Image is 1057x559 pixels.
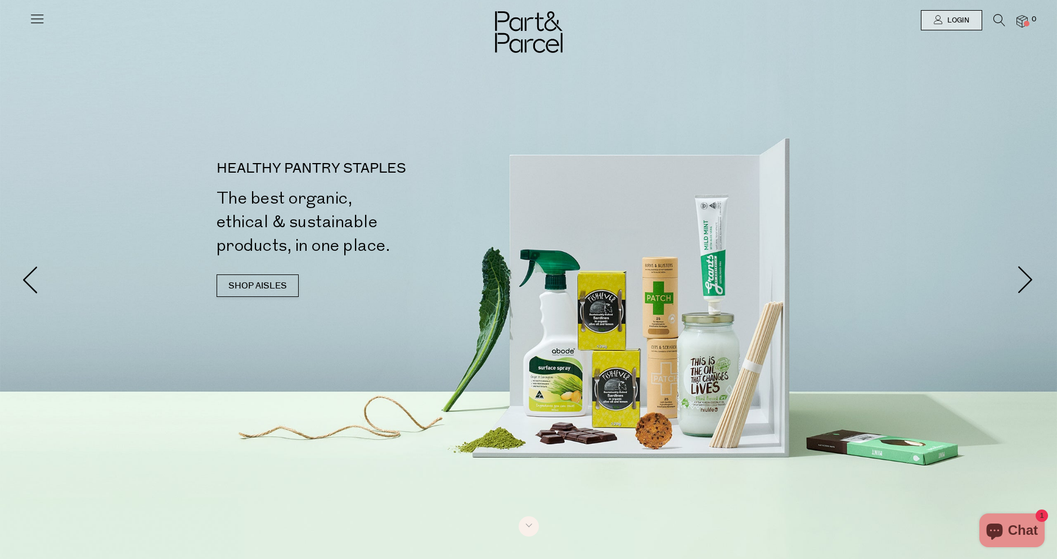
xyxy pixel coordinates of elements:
a: 0 [1016,15,1028,27]
a: SHOP AISLES [217,274,299,297]
p: HEALTHY PANTRY STAPLES [217,162,533,175]
inbox-online-store-chat: Shopify online store chat [976,513,1048,550]
span: Login [944,16,969,25]
a: Login [921,10,982,30]
h2: The best organic, ethical & sustainable products, in one place. [217,187,533,258]
img: Part&Parcel [495,11,563,53]
span: 0 [1029,15,1039,25]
